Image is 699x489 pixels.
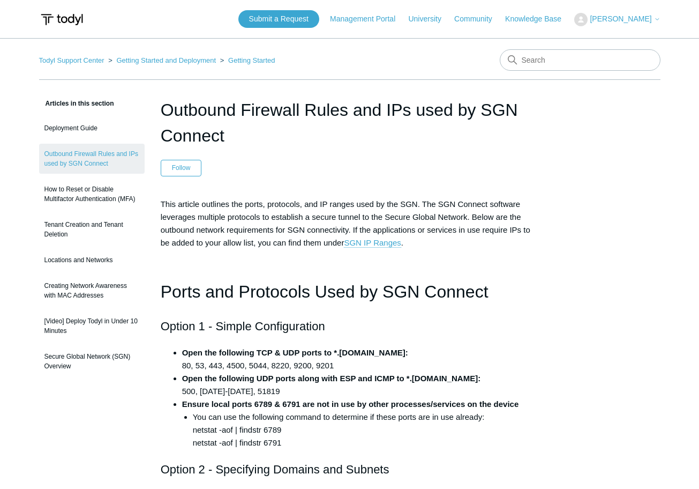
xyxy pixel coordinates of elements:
[161,317,539,336] h2: Option 1 - Simple Configuration
[39,144,145,174] a: Outbound Firewall Rules and IPs used by SGN Connect
[161,199,530,248] span: This article outlines the ports, protocols, and IP ranges used by the SGN. The SGN Connect softwa...
[574,13,660,26] button: [PERSON_NAME]
[193,411,539,449] li: You can use the following command to determine if these ports are in use already: netstat -aof | ...
[161,460,539,479] h2: Option 2 - Specifying Domains and Subnets
[344,238,401,248] a: SGN IP Ranges
[182,346,539,372] li: 80, 53, 443, 4500, 5044, 8220, 9200, 9201
[39,118,145,138] a: Deployment Guide
[228,56,275,64] a: Getting Started
[330,13,406,25] a: Management Portal
[39,56,104,64] a: Todyl Support Center
[39,276,145,306] a: Creating Network Awareness with MAC Addresses
[106,56,218,64] li: Getting Started and Deployment
[39,10,85,29] img: Todyl Support Center Help Center home page
[39,214,145,244] a: Tenant Creation and Tenant Deletion
[39,250,145,270] a: Locations and Networks
[500,49,660,71] input: Search
[182,374,481,383] strong: Open the following UDP ports along with ESP and ICMP to *.[DOMAIN_NAME]:
[39,311,145,341] a: [Video] Deploy Todyl in Under 10 Minutes
[182,372,539,398] li: 500, [DATE]-[DATE], 51819
[590,14,651,23] span: [PERSON_NAME]
[161,278,539,306] h1: Ports and Protocols Used by SGN Connect
[161,97,539,149] h1: Outbound Firewall Rules and IPs used by SGN Connect
[182,399,519,409] strong: Ensure local ports 6789 & 6791 are not in use by other processes/services on the device
[39,179,145,209] a: How to Reset or Disable Multifactor Authentication (MFA)
[116,56,216,64] a: Getting Started and Deployment
[505,13,572,25] a: Knowledge Base
[182,348,408,357] strong: Open the following TCP & UDP ports to *.[DOMAIN_NAME]:
[161,160,202,176] button: Follow Article
[218,56,275,64] li: Getting Started
[454,13,503,25] a: Community
[408,13,452,25] a: University
[238,10,319,28] a: Submit a Request
[39,100,114,107] span: Articles in this section
[39,346,145,376] a: Secure Global Network (SGN) Overview
[39,56,107,64] li: Todyl Support Center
